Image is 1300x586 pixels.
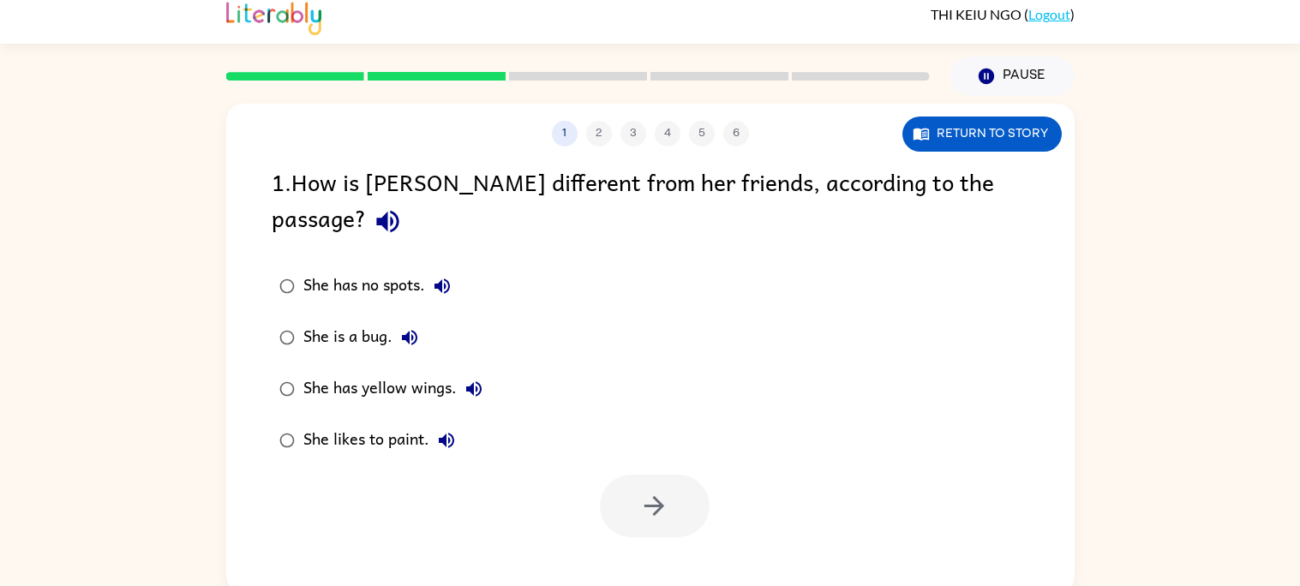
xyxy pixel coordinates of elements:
[303,320,427,355] div: She is a bug.
[457,372,491,406] button: She has yellow wings.
[1028,6,1070,22] a: Logout
[931,6,1075,22] div: ( )
[303,423,464,457] div: She likes to paint.
[425,269,459,303] button: She has no spots.
[303,372,491,406] div: She has yellow wings.
[902,117,1062,152] button: Return to story
[303,269,459,303] div: She has no spots.
[392,320,427,355] button: She is a bug.
[429,423,464,457] button: She likes to paint.
[950,57,1075,96] button: Pause
[552,121,578,146] button: 1
[272,164,1029,243] div: 1 . How is [PERSON_NAME] different from her friends, according to the passage?
[931,6,1024,22] span: THI KEIU NGO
